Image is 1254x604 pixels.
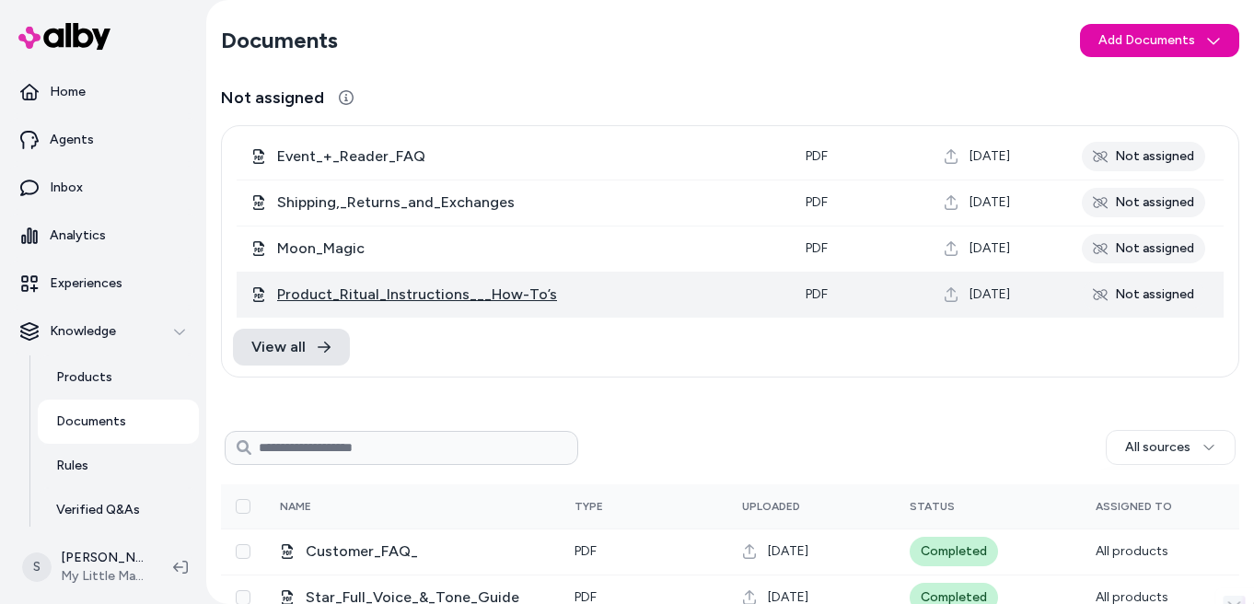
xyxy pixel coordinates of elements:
[910,500,955,513] span: Status
[1125,438,1190,457] span: All sources
[306,540,545,563] span: Customer_FAQ_
[22,552,52,582] span: S
[56,368,112,387] p: Products
[61,567,144,586] span: My Little Magic Shop
[233,329,350,366] a: View all
[806,240,828,256] span: pdf
[11,538,158,597] button: S[PERSON_NAME]My Little Magic Shop
[251,284,776,306] div: Product_Ritual_Instructions___How-To’s.pdf
[768,542,808,561] span: [DATE]
[910,537,998,566] div: Completed
[56,412,126,431] p: Documents
[806,148,828,164] span: pdf
[56,501,140,519] p: Verified Q&As
[280,540,545,563] div: Customer_FAQ_.pdf
[280,499,418,514] div: Name
[1082,234,1205,263] div: Not assigned
[1106,430,1236,465] button: All sources
[277,192,776,214] span: Shipping,_Returns_and_Exchanges
[56,457,88,475] p: Rules
[575,543,597,559] span: pdf
[7,309,199,354] button: Knowledge
[970,239,1010,258] span: [DATE]
[806,286,828,302] span: pdf
[38,488,199,532] a: Verified Q&As
[50,83,86,101] p: Home
[7,118,199,162] a: Agents
[236,544,250,559] button: Select row
[970,193,1010,212] span: [DATE]
[18,23,110,50] img: alby Logo
[251,192,776,214] div: Shipping,_Returns_and_Exchanges.pdf
[1082,188,1205,217] div: Not assigned
[1096,500,1172,513] span: Assigned To
[236,499,250,514] button: Select all
[221,26,338,55] h2: Documents
[38,355,199,400] a: Products
[251,336,306,358] span: View all
[251,238,776,260] div: Moon_Magic.pdf
[251,145,776,168] div: Event_+_Reader_FAQ.pdf
[221,85,324,110] span: Not assigned
[970,147,1010,166] span: [DATE]
[806,194,828,210] span: pdf
[277,238,776,260] span: Moon_Magic
[7,70,199,114] a: Home
[1082,142,1205,171] div: Not assigned
[970,285,1010,304] span: [DATE]
[1096,543,1168,559] span: All products
[277,284,776,306] span: Product_Ritual_Instructions___How-To’s
[1080,24,1239,57] button: Add Documents
[50,274,122,293] p: Experiences
[7,214,199,258] a: Analytics
[1082,280,1205,309] div: Not assigned
[61,549,144,567] p: [PERSON_NAME]
[50,131,94,149] p: Agents
[38,400,199,444] a: Documents
[50,226,106,245] p: Analytics
[7,261,199,306] a: Experiences
[7,166,199,210] a: Inbox
[38,444,199,488] a: Rules
[742,500,800,513] span: Uploaded
[50,322,116,341] p: Knowledge
[50,179,83,197] p: Inbox
[575,500,603,513] span: Type
[277,145,776,168] span: Event_+_Reader_FAQ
